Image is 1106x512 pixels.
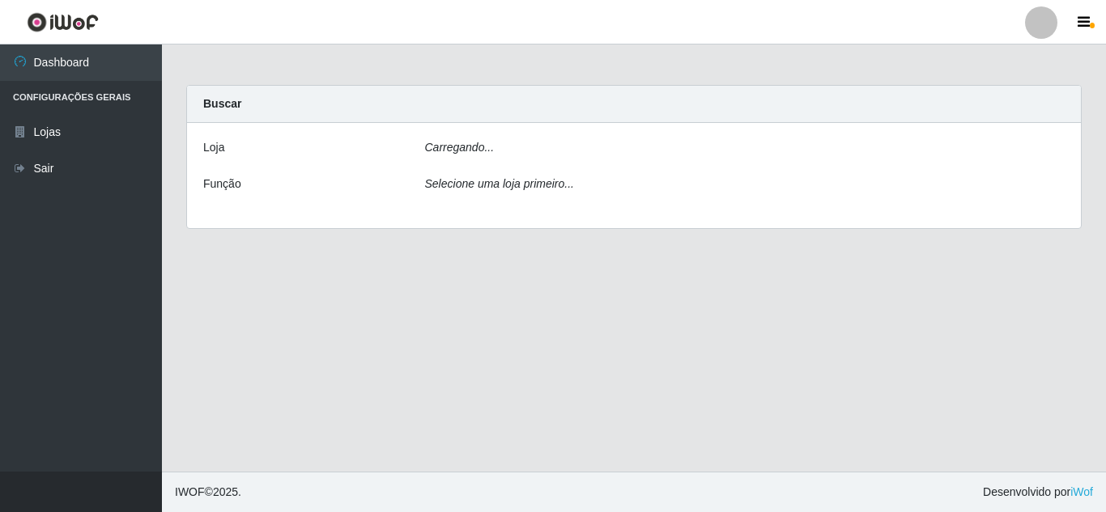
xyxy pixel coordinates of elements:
[203,97,241,110] strong: Buscar
[27,12,99,32] img: CoreUI Logo
[425,141,495,154] i: Carregando...
[203,176,241,193] label: Função
[983,484,1093,501] span: Desenvolvido por
[175,484,241,501] span: © 2025 .
[203,139,224,156] label: Loja
[175,485,205,498] span: IWOF
[425,177,574,190] i: Selecione uma loja primeiro...
[1070,485,1093,498] a: iWof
